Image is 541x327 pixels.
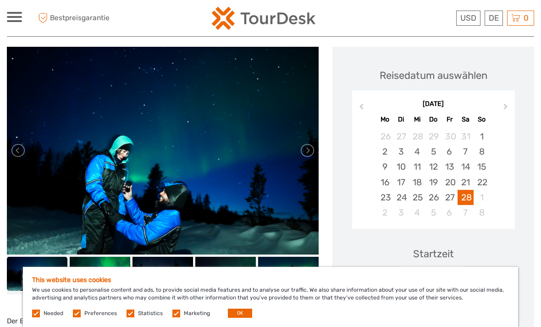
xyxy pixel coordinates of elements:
div: So [474,113,490,126]
div: Choose Sonntag, 8. März 2026 [474,205,490,220]
div: Fr [442,113,458,126]
span: Bestpreisgarantie [36,11,139,26]
div: Mo [377,113,393,126]
label: Preferences [84,310,117,317]
div: Choose Dienstag, 27. Januar 2026 [393,129,409,144]
div: Choose Samstag, 28. Februar 2026 [458,190,474,205]
div: Choose Samstag, 14. Februar 2026 [458,159,474,174]
div: Sa [458,113,474,126]
label: Marketing [184,310,210,317]
div: Choose Mittwoch, 18. Februar 2026 [409,175,425,190]
div: Choose Mittwoch, 4. März 2026 [409,205,425,220]
div: Open ticket [401,266,465,287]
img: f7649798a8304fc09e928dafa2a9a3de_main_slider.jpeg [7,47,319,255]
div: Choose Dienstag, 3. Februar 2026 [393,144,409,159]
button: Next Month [499,102,514,116]
button: Open LiveChat chat widget [105,14,116,25]
div: Choose Dienstag, 24. Februar 2026 [393,190,409,205]
div: Choose Montag, 2. März 2026 [377,205,393,220]
div: Choose Sonntag, 15. Februar 2026 [474,159,490,174]
div: Choose Dienstag, 10. Februar 2026 [393,159,409,174]
button: OK [228,309,252,318]
div: Choose Samstag, 21. Februar 2026 [458,175,474,190]
div: Choose Mittwoch, 28. Januar 2026 [409,129,425,144]
img: 6829b1eeb70040ac992e184279cd4117_slider_thumbnail.jpeg [195,257,256,291]
div: Choose Freitag, 6. Februar 2026 [442,144,458,159]
img: f7649798a8304fc09e928dafa2a9a3de_slider_thumbnail.jpeg [7,257,67,291]
div: Choose Dienstag, 17. Februar 2026 [393,175,409,190]
div: Choose Montag, 2. Februar 2026 [377,144,393,159]
div: Choose Mittwoch, 11. Februar 2026 [409,159,425,174]
div: Startzeit [413,247,454,261]
img: 2254-3441b4b5-4e5f-4d00-b396-31f1d84a6ebf_logo_small.png [212,7,315,30]
div: Reisedatum auswählen [380,68,487,83]
img: 0f7bf2b1a6514572bdfaa8444740581a_slider_thumbnail.jpeg [258,257,319,291]
div: Choose Freitag, 27. Februar 2026 [442,190,458,205]
div: Choose Montag, 9. Februar 2026 [377,159,393,174]
img: 9e8b20311d23421eb2a58fb7b39aeb1e_slider_thumbnail.jpeg [132,257,193,291]
div: Mi [409,113,425,126]
div: Choose Freitag, 20. Februar 2026 [442,175,458,190]
div: Di [393,113,409,126]
div: Choose Mittwoch, 25. Februar 2026 [409,190,425,205]
h5: This website uses cookies [32,276,509,284]
div: Choose Dienstag, 3. März 2026 [393,205,409,220]
div: Choose Sonntag, 8. Februar 2026 [474,144,490,159]
span: USD [460,13,476,22]
div: Choose Freitag, 30. Januar 2026 [442,129,458,144]
p: We're away right now. Please check back later! [13,16,104,23]
div: Choose Samstag, 31. Januar 2026 [458,129,474,144]
label: Needed [44,310,63,317]
div: DE [485,11,503,26]
button: Previous Month [353,102,368,116]
div: month 2026-02 [355,129,512,220]
div: Choose Freitag, 6. März 2026 [442,205,458,220]
div: Choose Sonntag, 22. Februar 2026 [474,175,490,190]
div: Choose Donnerstag, 29. Januar 2026 [425,129,441,144]
div: Choose Samstag, 7. März 2026 [458,205,474,220]
div: Choose Donnerstag, 5. März 2026 [425,205,441,220]
div: Choose Donnerstag, 12. Februar 2026 [425,159,441,174]
div: Choose Freitag, 13. Februar 2026 [442,159,458,174]
div: Choose Montag, 26. Januar 2026 [377,129,393,144]
div: Choose Mittwoch, 4. Februar 2026 [409,144,425,159]
div: Choose Samstag, 7. Februar 2026 [458,144,474,159]
div: Choose Donnerstag, 26. Februar 2026 [425,190,441,205]
div: Choose Sonntag, 1. Februar 2026 [474,129,490,144]
div: Choose Montag, 23. Februar 2026 [377,190,393,205]
label: Statistics [138,310,163,317]
div: Do [425,113,441,126]
div: Choose Donnerstag, 19. Februar 2026 [425,175,441,190]
span: 0 [522,13,530,22]
div: [DATE] [352,100,515,109]
div: Choose Sonntag, 1. März 2026 [474,190,490,205]
div: Choose Montag, 16. Februar 2026 [377,175,393,190]
div: We use cookies to personalise content and ads, to provide social media features and to analyse ou... [23,267,518,327]
div: Choose Donnerstag, 5. Februar 2026 [425,144,441,159]
img: 3daa222ab3e7450f819d929a20d89e63_slider_thumbnail.jpeg [70,257,130,291]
